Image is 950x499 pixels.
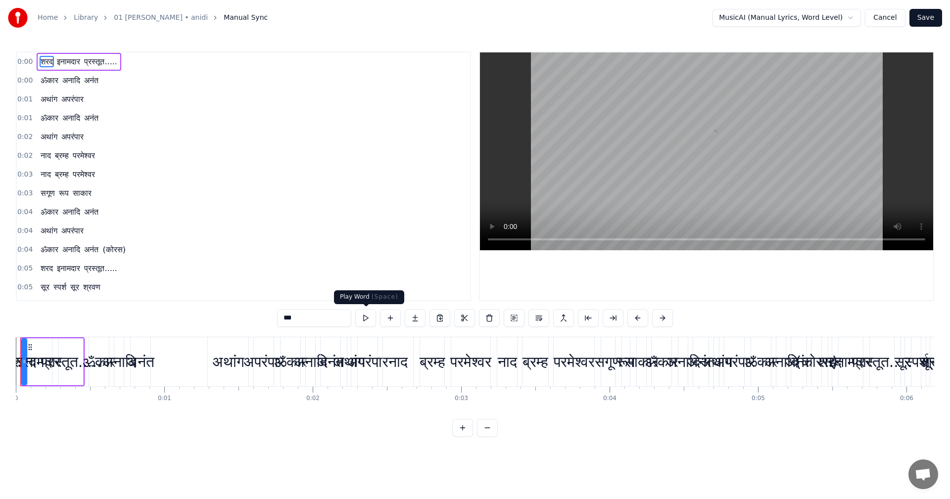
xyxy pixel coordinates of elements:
[60,93,85,105] span: अपरंपार
[388,351,408,373] div: नाद
[40,93,58,105] span: अथांग
[38,13,268,23] nav: breadcrumb
[852,351,913,373] div: प्रस्तूत.....
[72,187,93,199] span: साकार
[895,351,911,373] div: सूर
[56,263,81,274] span: इनामदार
[40,281,50,293] span: सूर
[61,244,81,255] span: अनादि
[17,57,33,67] span: 0:00
[554,351,595,373] div: परमेश्वर
[40,131,58,142] span: अथांग
[72,169,96,180] span: परमेश्वर
[69,281,80,293] span: सूर
[645,351,678,373] div: ॐकार
[317,351,344,373] div: अनंत
[617,351,635,373] div: रूप
[333,351,365,373] div: अथांग
[796,351,838,373] div: (कोरस)
[243,351,285,373] div: अपरंपार
[455,395,468,403] div: 0:03
[52,281,67,293] span: स्पर्श
[74,13,98,23] a: Library
[294,351,328,373] div: अनादि
[603,395,617,403] div: 0:04
[306,395,320,403] div: 0:02
[17,113,33,123] span: 0:01
[8,8,28,28] img: youka
[61,206,81,218] span: अनादि
[904,351,928,373] div: स्पर्श
[101,244,126,255] span: (कोरस)
[18,351,62,373] div: इनामदार
[40,112,59,124] span: ॐकार
[908,459,938,489] a: Open chat
[40,169,52,180] span: नाद
[83,263,118,274] span: प्रस्तूत.....
[17,94,33,104] span: 0:01
[40,150,52,161] span: नाद
[714,351,755,373] div: अपरंपार
[745,351,778,373] div: ॐकार
[212,351,244,373] div: अथांग
[60,131,85,142] span: अपरंपार
[900,395,913,403] div: 0:06
[40,225,58,236] span: अथांग
[83,244,99,255] span: अनंत
[13,351,36,373] div: शरद
[764,351,798,373] div: अनादि
[687,351,715,373] div: अनंत
[38,13,58,23] a: Home
[61,75,81,86] span: अनादि
[83,206,99,218] span: अनंत
[17,226,33,236] span: 0:04
[17,264,33,273] span: 0:05
[701,351,733,373] div: अथांग
[920,351,936,373] div: सूर
[752,395,765,403] div: 0:05
[17,188,33,198] span: 0:03
[54,169,70,180] span: ब्रम्ह
[224,13,268,23] span: Manual Sync
[666,351,700,373] div: अनादि
[17,76,33,86] span: 0:00
[274,351,307,373] div: ॐकार
[14,395,18,403] div: 0
[372,293,398,300] span: ( Space )
[17,132,33,142] span: 0:02
[522,351,548,373] div: ब्रम्ह
[624,351,659,373] div: साकार
[40,244,59,255] span: ॐकार
[40,56,54,67] span: शरद
[829,351,873,373] div: इनामदार
[420,351,445,373] div: ब्रम्ह
[40,206,59,218] span: ॐकार
[82,281,101,293] span: श्रवण
[60,225,85,236] span: अपरंपार
[83,75,99,86] span: अनंत
[450,351,491,373] div: परमेश्वर
[72,150,96,161] span: परमेश्वर
[17,151,33,161] span: 0:02
[785,351,813,373] div: अनंत
[83,56,118,67] span: प्रस्तूत.....
[17,282,33,292] span: 0:05
[61,112,81,124] span: अनादि
[17,245,33,255] span: 0:04
[40,263,54,274] span: शरद
[347,351,388,373] div: अपरंपार
[41,351,102,373] div: प्रस्तूत.....
[17,170,33,180] span: 0:03
[909,9,942,27] button: Save
[158,395,171,403] div: 0:01
[334,290,404,304] div: Play Word
[595,351,621,373] div: सगूण
[54,150,70,161] span: ब्रम्ह
[56,56,81,67] span: इनामदार
[40,187,56,199] span: सगूण
[818,351,842,373] div: शरद
[83,112,99,124] span: अनंत
[83,351,116,373] div: ॐकार
[114,13,208,23] a: 01 [PERSON_NAME] • anidi
[498,351,517,373] div: नाद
